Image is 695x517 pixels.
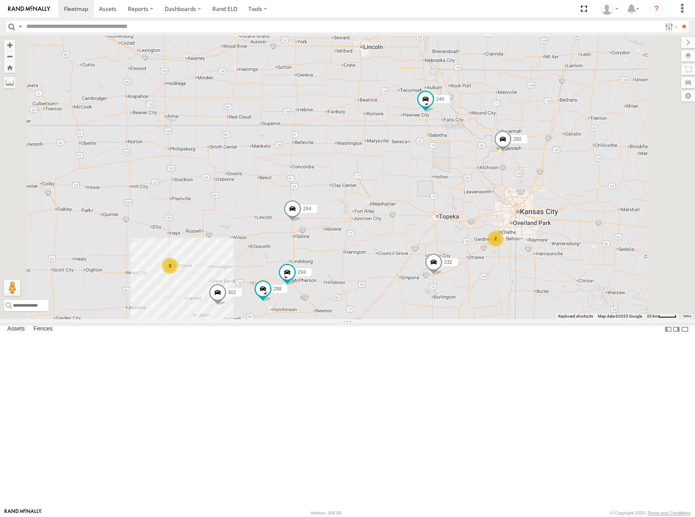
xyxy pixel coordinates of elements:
[681,323,689,335] label: Hide Summary Table
[17,21,23,32] label: Search Query
[647,314,658,318] span: 20 km
[162,258,178,274] div: 3
[3,324,29,335] label: Assets
[4,509,42,517] a: Visit our Website
[4,40,15,51] button: Zoom in
[683,314,691,318] a: Terms (opens in new tab)
[513,136,521,142] span: 260
[664,323,672,335] label: Dock Summary Table to the Left
[558,314,593,319] button: Keyboard shortcuts
[650,2,663,15] i: ?
[444,259,452,265] span: 232
[311,511,341,515] div: Version: 306.00
[30,324,57,335] label: Fences
[487,231,504,247] div: 2
[648,511,691,515] a: Terms and Conditions
[436,96,444,102] span: 246
[8,6,50,12] img: rand-logo.svg
[681,90,695,102] label: Map Settings
[672,323,680,335] label: Dock Summary Table to the Right
[4,62,15,73] button: Zoom Home
[228,290,236,295] span: 302
[4,280,20,296] button: Drag Pegman onto the map to open Street View
[644,314,679,319] button: Map Scale: 20 km per 41 pixels
[598,3,621,15] div: Shane Miller
[4,77,15,88] label: Measure
[273,286,282,292] span: 288
[4,51,15,62] button: Zoom out
[610,511,691,515] div: © Copyright 2025 -
[598,314,642,318] span: Map data ©2025 Google
[298,269,306,275] span: 294
[662,21,679,32] label: Search Filter Options
[303,206,311,211] span: 264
